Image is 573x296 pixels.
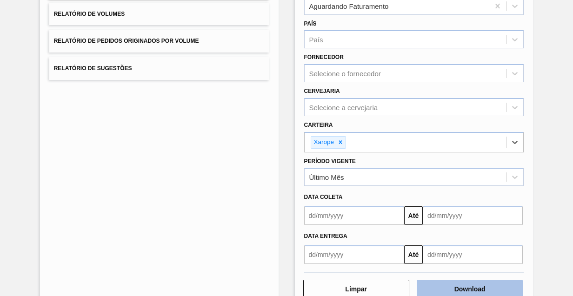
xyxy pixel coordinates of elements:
[304,233,347,239] span: Data entrega
[304,88,340,94] label: Cervejaria
[304,54,344,60] label: Fornecedor
[49,3,269,26] button: Relatório de Volumes
[304,158,356,164] label: Período Vigente
[423,206,523,225] input: dd/mm/yyyy
[309,103,378,111] div: Selecione a cervejaria
[404,245,423,264] button: Até
[304,20,317,27] label: País
[311,137,336,148] div: Xarope
[304,206,404,225] input: dd/mm/yyyy
[304,245,404,264] input: dd/mm/yyyy
[54,11,125,17] span: Relatório de Volumes
[309,36,323,44] div: País
[423,245,523,264] input: dd/mm/yyyy
[49,30,269,53] button: Relatório de Pedidos Originados por Volume
[309,2,389,10] div: Aguardando Faturamento
[54,38,199,44] span: Relatório de Pedidos Originados por Volume
[49,57,269,80] button: Relatório de Sugestões
[54,65,132,72] span: Relatório de Sugestões
[404,206,423,225] button: Até
[309,70,381,78] div: Selecione o fornecedor
[304,194,343,200] span: Data coleta
[304,122,333,128] label: Carteira
[309,173,344,181] div: Último Mês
